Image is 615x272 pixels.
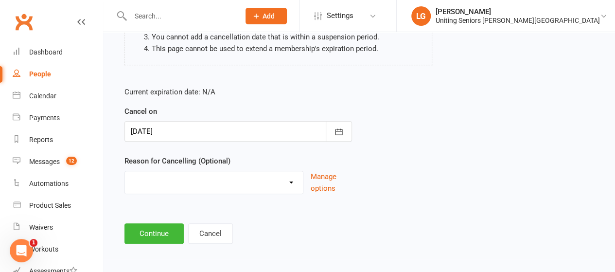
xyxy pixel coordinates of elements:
div: Dashboard [29,48,63,56]
button: Manage options [310,171,351,194]
div: Reports [29,136,53,144]
button: Cancel [188,223,233,244]
p: Current expiration date: N/A [124,86,352,98]
span: Settings [327,5,353,27]
span: Add [263,12,275,20]
a: Product Sales [13,195,103,217]
a: Workouts [13,238,103,260]
label: Reason for Cancelling (Optional) [124,155,230,167]
div: Uniting Seniors [PERSON_NAME][GEOGRAPHIC_DATA] [436,16,600,25]
div: Workouts [29,245,58,253]
div: LG [411,6,431,26]
a: Payments [13,107,103,129]
div: Automations [29,180,69,187]
input: Search... [127,9,233,23]
a: Messages 12 [13,151,103,173]
div: [PERSON_NAME] [436,7,600,16]
button: Add [246,8,287,24]
a: People [13,63,103,85]
a: Automations [13,173,103,195]
iframe: Intercom live chat [10,239,33,262]
a: Clubworx [12,10,36,34]
span: 1 [30,239,37,247]
div: Product Sales [29,201,71,209]
li: This page cannot be used to extend a membership's expiration period. [152,43,424,54]
a: Dashboard [13,41,103,63]
a: Calendar [13,85,103,107]
div: Waivers [29,223,53,231]
a: Reports [13,129,103,151]
label: Cancel on [124,106,157,117]
span: 12 [66,157,77,165]
li: You cannot add a cancellation date that is within a suspension period. [152,31,424,43]
div: People [29,70,51,78]
a: Waivers [13,217,103,238]
button: Continue [124,223,184,244]
div: Messages [29,158,60,165]
div: Payments [29,114,60,122]
div: Calendar [29,92,56,100]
